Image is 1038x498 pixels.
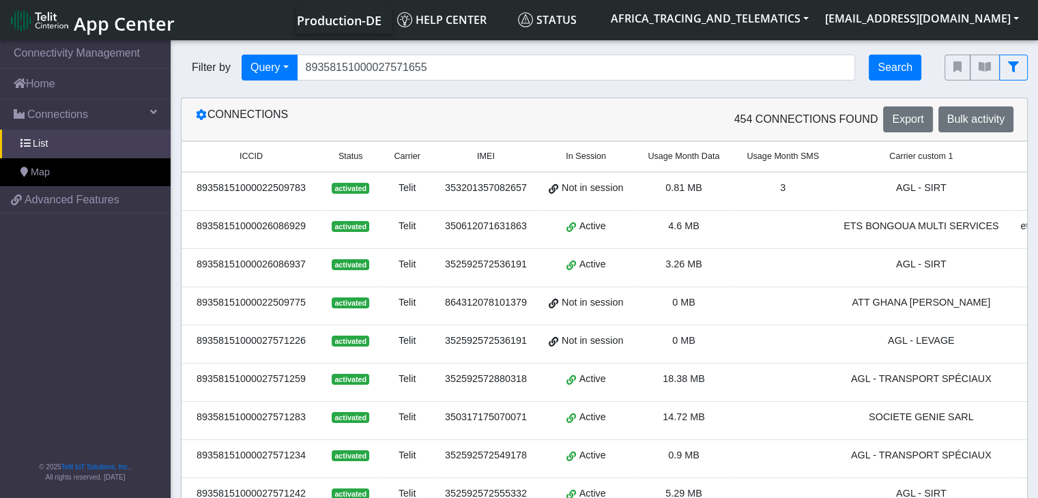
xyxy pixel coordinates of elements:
[892,113,923,125] span: Export
[734,111,878,128] span: 454 Connections found
[579,410,606,425] span: Active
[518,12,577,27] span: Status
[665,182,702,193] span: 0.81 MB
[190,181,313,196] div: 89358151000022509783
[442,257,530,272] div: 352592572536191
[663,411,705,422] span: 14.72 MB
[392,6,513,33] a: Help center
[185,106,605,132] div: Connections
[442,448,530,463] div: 352592572549178
[841,219,1001,234] div: ETS BONGOUA MULTI SERVICES
[841,372,1001,387] div: AGL - TRANSPORT SPÉCIAUX
[841,257,1001,272] div: AGL - SIRT
[741,181,824,196] div: 3
[477,150,495,163] span: IMEI
[672,297,695,308] span: 0 MB
[603,6,817,31] button: AFRICA_TRACING_AND_TELEMATICS
[332,336,369,347] span: activated
[332,259,369,270] span: activated
[27,106,88,123] span: Connections
[242,55,298,80] button: Query
[394,150,420,163] span: Carrier
[25,192,119,208] span: Advanced Features
[332,183,369,194] span: activated
[648,150,719,163] span: Usage Month Data
[442,219,530,234] div: 350612071631863
[947,113,1005,125] span: Bulk activity
[945,55,1028,80] div: fitlers menu
[442,410,530,425] div: 350317175070071
[338,150,363,163] span: Status
[388,295,425,310] div: Telit
[566,150,606,163] span: In Session
[190,448,313,463] div: 89358151000027571234
[841,181,1001,196] div: AGL - SIRT
[388,181,425,196] div: Telit
[11,5,173,35] a: App Center
[332,450,369,461] span: activated
[33,136,48,151] span: List
[747,150,819,163] span: Usage Month SMS
[663,373,705,384] span: 18.38 MB
[668,450,700,460] span: 0.9 MB
[817,6,1027,31] button: [EMAIL_ADDRESS][DOMAIN_NAME]
[442,295,530,310] div: 864312078101379
[841,410,1001,425] div: SOCIETE GENIE SARL
[31,165,50,180] span: Map
[332,297,369,308] span: activated
[397,12,487,27] span: Help center
[297,55,856,80] input: Search...
[841,334,1001,349] div: AGL - LEVAGE
[672,335,695,346] span: 0 MB
[579,257,606,272] span: Active
[388,410,425,425] div: Telit
[442,372,530,387] div: 352592572880318
[296,6,381,33] a: Your current platform instance
[562,295,623,310] span: Not in session
[190,257,313,272] div: 89358151000026086937
[869,55,921,80] button: Search
[562,181,623,196] span: Not in session
[190,219,313,234] div: 89358151000026086929
[388,334,425,349] div: Telit
[889,150,953,163] span: Carrier custom 1
[388,372,425,387] div: Telit
[61,463,130,471] a: Telit IoT Solutions, Inc.
[190,410,313,425] div: 89358151000027571283
[841,448,1001,463] div: AGL - TRANSPORT SPÉCIAUX
[518,12,533,27] img: status.svg
[841,295,1001,310] div: ATT GHANA [PERSON_NAME]
[938,106,1013,132] button: Bulk activity
[397,12,412,27] img: knowledge.svg
[332,221,369,232] span: activated
[240,150,263,163] span: ICCID
[442,334,530,349] div: 352592572536191
[883,106,932,132] button: Export
[579,372,606,387] span: Active
[665,259,702,269] span: 3.26 MB
[190,334,313,349] div: 89358151000027571226
[388,448,425,463] div: Telit
[668,220,700,231] span: 4.6 MB
[332,412,369,423] span: activated
[332,374,369,385] span: activated
[11,10,68,31] img: logo-telit-cinterion-gw-new.png
[388,219,425,234] div: Telit
[190,295,313,310] div: 89358151000022509775
[74,11,175,36] span: App Center
[579,448,606,463] span: Active
[562,334,623,349] span: Not in session
[297,12,381,29] span: Production-DE
[513,6,603,33] a: Status
[388,257,425,272] div: Telit
[579,219,606,234] span: Active
[181,59,242,76] span: Filter by
[190,372,313,387] div: 89358151000027571259
[442,181,530,196] div: 353201357082657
